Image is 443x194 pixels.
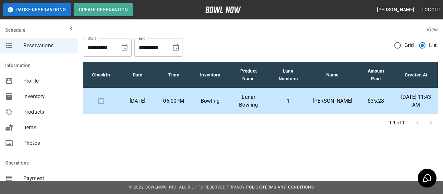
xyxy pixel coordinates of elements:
th: Created At [394,62,438,88]
p: $35.28 [363,97,389,105]
button: Choose date, selected date is Oct 8, 2025 [169,41,182,54]
span: © 2022 BowlNow, Inc. All Rights Reserved. [129,185,227,189]
button: [PERSON_NAME] [374,4,417,16]
th: Date [119,62,156,88]
button: Pause Reservations [3,3,71,16]
th: Lane Numbers [269,62,308,88]
button: Choose date, selected date is Sep 8, 2025 [118,41,131,54]
p: 1 [274,97,303,105]
span: Payment [23,175,73,182]
button: Create Reservation [74,3,133,16]
p: [DATE] 11:43 AM [400,93,433,109]
span: Inventory [23,93,73,100]
label: View [426,27,438,33]
th: Amount Paid [357,62,394,88]
th: Check In [83,62,119,88]
span: Photos [23,139,73,147]
span: Reservations [23,42,73,50]
th: Product Name [228,62,269,88]
span: Items [23,124,73,131]
th: Inventory [192,62,228,88]
img: logo [205,6,241,13]
p: [DATE] [125,97,150,105]
span: Products [23,108,73,116]
th: Name [307,62,357,88]
th: Time [156,62,192,88]
a: Privacy Policy [227,185,261,189]
p: Bowling [197,97,223,105]
span: List [429,41,438,49]
button: Logout [420,4,443,16]
p: 1-1 of 1 [389,120,405,126]
p: Lunar Bowling [233,93,264,109]
span: Profile [23,77,73,85]
span: Grid [404,41,414,49]
a: Terms and Conditions [262,185,314,189]
p: 06:00PM [161,97,187,105]
p: [PERSON_NAME] [313,97,352,105]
